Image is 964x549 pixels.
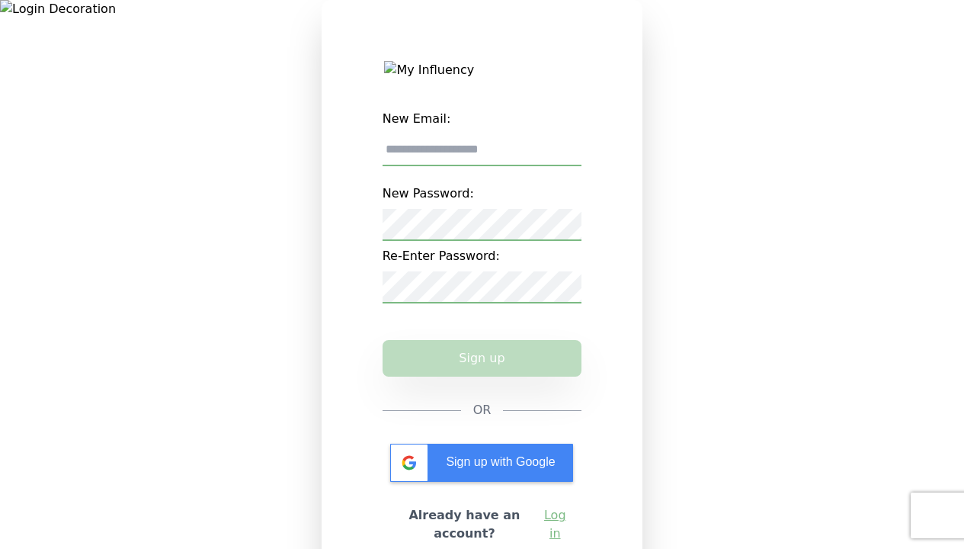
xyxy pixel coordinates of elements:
a: Log in [540,506,569,543]
span: OR [473,401,492,419]
h2: Already have an account? [395,506,535,543]
img: My Influency [384,61,579,79]
span: Sign up with Google [446,455,555,468]
div: Sign up with Google [390,444,573,482]
button: Sign up [383,340,582,377]
label: New Email: [383,104,582,134]
label: New Password: [383,178,582,209]
label: Re-Enter Password: [383,241,582,271]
